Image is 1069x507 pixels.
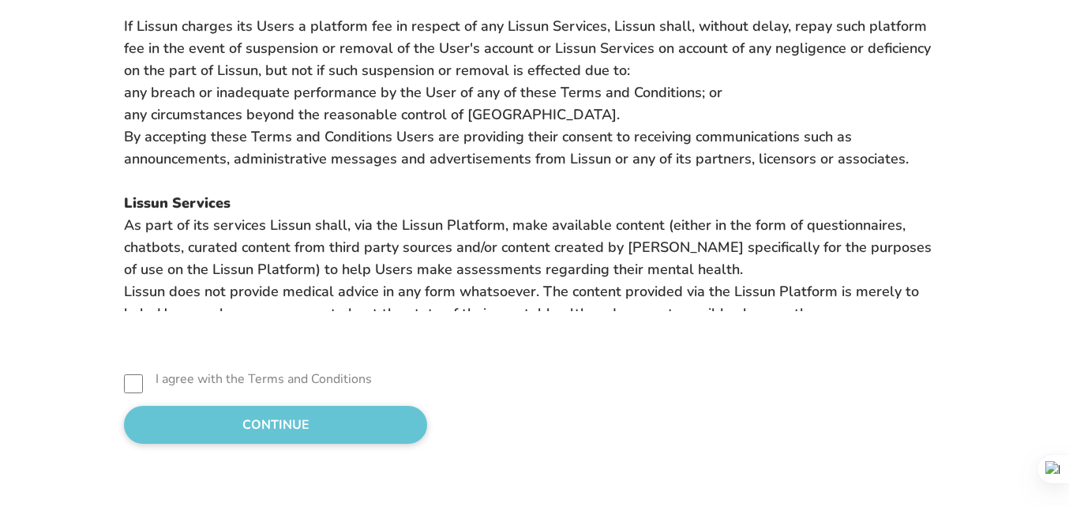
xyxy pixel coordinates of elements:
strong: Lissun Services [124,193,231,212]
span: As part of its services Lissun shall, via the Lissun Platform, make available content (either in ... [124,216,932,279]
span: By accepting these Terms and Conditions Users are providing their consent to receiving communicat... [124,127,909,168]
span: If Lissun charges its Users a platform fee in respect of any Lissun Services, Lissun shall, witho... [124,17,931,80]
button: CONTINUE [124,406,427,444]
span: any circumstances beyond the reasonable control of [GEOGRAPHIC_DATA]. [124,105,620,124]
span: any breach or inadequate performance by the User of any of these Terms and Conditions; or [124,83,722,102]
span: Lissun does not provide medical advice in any form whatsoever. The content provided via the Lissu... [124,282,919,345]
label: I agree with the Terms and Conditions [156,370,372,389]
